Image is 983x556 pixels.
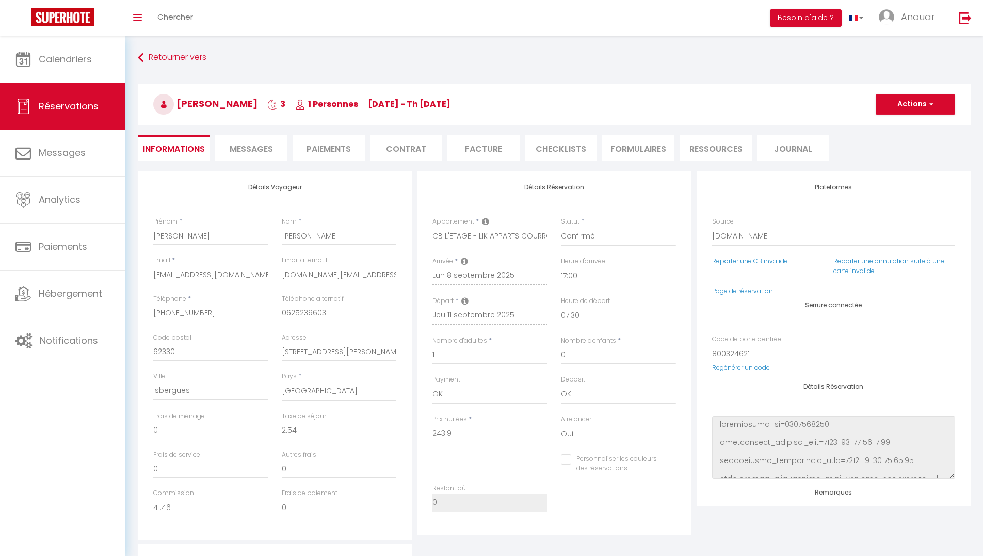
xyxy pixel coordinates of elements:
[293,135,365,161] li: Paiements
[602,135,674,161] li: FORMULAIRES
[153,97,257,110] span: [PERSON_NAME]
[879,9,894,25] img: ...
[525,135,597,161] li: CHECKLISTS
[901,10,935,23] span: Anouar
[153,411,205,421] label: Frais de ménage
[712,489,955,496] h4: Remarques
[561,336,616,346] label: Nombre d'enfants
[39,193,80,206] span: Analytics
[432,336,487,346] label: Nombre d'adultes
[282,256,328,265] label: Email alternatif
[770,9,842,27] button: Besoin d'aide ?
[282,294,344,304] label: Téléphone alternatif
[40,334,98,347] span: Notifications
[153,256,170,265] label: Email
[712,257,788,265] a: Reporter une CB invalide
[939,510,975,548] iframe: Chat
[153,294,186,304] label: Téléphone
[432,415,467,424] label: Prix nuitées
[432,217,474,227] label: Appartement
[712,335,781,344] label: Code de porte d'entrée
[157,11,193,22] span: Chercher
[680,135,752,161] li: Ressources
[31,8,94,26] img: Super Booking
[267,98,285,110] span: 3
[39,53,92,66] span: Calendriers
[370,135,442,161] li: Contrat
[39,240,87,253] span: Paiements
[282,372,297,382] label: Pays
[712,287,773,295] a: Page de réservation
[432,484,466,494] label: Restant dû
[712,217,734,227] label: Source
[561,375,585,385] label: Deposit
[282,488,337,498] label: Frais de paiement
[368,98,450,110] span: [DATE] - Th [DATE]
[153,450,200,460] label: Frais de service
[959,11,972,24] img: logout
[757,135,829,161] li: Journal
[432,257,453,266] label: Arrivée
[432,296,454,306] label: Départ
[712,184,955,191] h4: Plateformes
[153,372,166,382] label: Ville
[447,135,520,161] li: Facture
[282,450,316,460] label: Autres frais
[153,217,178,227] label: Prénom
[230,143,273,155] span: Messages
[295,98,358,110] span: 1 Personnes
[561,415,591,424] label: A relancer
[876,94,955,115] button: Actions
[561,257,605,266] label: Heure d'arrivée
[153,184,396,191] h4: Détails Voyageur
[39,287,102,300] span: Hébergement
[282,411,326,421] label: Taxe de séjour
[712,363,770,372] a: Regénérer un code
[282,217,297,227] label: Nom
[561,217,579,227] label: Statut
[561,296,610,306] label: Heure de départ
[282,333,307,343] label: Adresse
[138,49,971,67] a: Retourner vers
[138,135,210,161] li: Informations
[712,383,955,390] h4: Détails Réservation
[153,488,194,498] label: Commission
[432,184,675,191] h4: Détails Réservation
[153,333,191,343] label: Code postal
[39,146,86,159] span: Messages
[39,100,99,113] span: Réservations
[833,257,944,275] a: Reporter une annulation suite à une carte invalide
[432,375,460,385] label: Payment
[712,301,955,309] h4: Serrure connectée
